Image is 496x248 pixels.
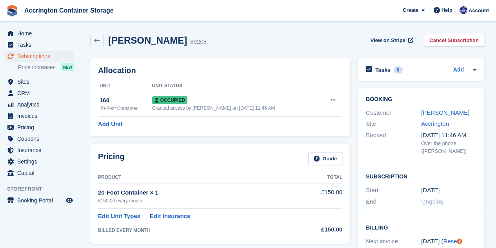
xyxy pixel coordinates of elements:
div: Over the phone ([PERSON_NAME]) [421,140,476,155]
h2: Pricing [98,152,125,165]
th: Unit [98,80,152,92]
span: Booking Portal [17,195,64,206]
a: menu [4,145,74,156]
div: [DATE] ( ) [421,237,476,246]
div: Next invoice [366,237,421,246]
span: Settings [17,156,64,167]
span: Invoices [17,110,64,121]
th: Unit Status [152,80,320,92]
h2: Booking [366,96,476,103]
a: menu [4,88,74,99]
div: End [366,197,421,206]
img: Jacob Connolly [460,6,467,14]
a: menu [4,122,74,133]
a: menu [4,133,74,144]
a: Edit Unit Types [98,212,140,221]
h2: Subscription [366,172,476,180]
a: Add [453,66,464,75]
span: CRM [17,88,64,99]
a: menu [4,76,74,87]
a: menu [4,195,74,206]
a: Preview store [65,196,74,205]
div: NEW [61,63,74,71]
a: Accrington Container Storage [21,4,117,17]
a: menu [4,110,74,121]
a: menu [4,51,74,62]
th: Product [98,171,297,184]
a: menu [4,156,74,167]
span: Sites [17,76,64,87]
span: Subscriptions [17,51,64,62]
a: menu [4,99,74,110]
a: Accrington [421,120,449,127]
h2: [PERSON_NAME] [108,35,187,46]
div: Site [366,119,421,129]
th: Total [297,171,343,184]
div: 20-Foot Container × 1 [98,188,297,197]
time: 2025-06-04 00:00:00 UTC [421,186,440,195]
a: Add Unit [98,120,122,129]
div: 160 [100,96,152,105]
span: Create [403,6,418,14]
div: BILLED EVERY MONTH [98,227,297,234]
span: Price increases [18,64,56,71]
h2: Tasks [375,66,391,73]
span: Analytics [17,99,64,110]
span: View on Stripe [371,37,405,44]
div: 89208 [190,37,207,46]
a: Cancel Subscription [424,34,484,47]
div: £150.00 [297,225,343,234]
a: Reset [443,238,459,244]
a: Edit Insurance [150,212,190,221]
a: menu [4,167,74,178]
span: Tasks [17,39,64,50]
div: Granted access by [PERSON_NAME] on [DATE] 11:46 AM [152,105,320,112]
div: 0 [394,66,403,73]
div: £150.00 every month [98,197,297,204]
div: Booked [366,131,421,155]
img: stora-icon-8386f47178a22dfd0bd8f6a31ec36ba5ce8667c1dd55bd0f319d3a0aa187defe.svg [6,5,18,17]
div: 20-Foot Container [100,105,152,112]
a: menu [4,28,74,39]
span: Coupons [17,133,64,144]
a: menu [4,39,74,50]
span: Capital [17,167,64,178]
div: [DATE] 11:46 AM [421,131,476,140]
div: Customer [366,108,421,118]
span: Occupied [152,96,187,104]
div: Tooltip anchor [456,238,463,245]
a: View on Stripe [367,34,415,47]
span: Ongoing [421,198,443,205]
span: Account [469,7,489,15]
h2: Allocation [98,66,342,75]
span: Storefront [7,185,78,193]
td: £150.00 [297,184,343,208]
a: Guide [308,152,343,165]
span: Pricing [17,122,64,133]
a: [PERSON_NAME] [421,109,469,116]
h2: Billing [366,223,476,231]
span: Help [441,6,452,14]
div: Start [366,186,421,195]
span: Insurance [17,145,64,156]
span: Home [17,28,64,39]
a: Price increases NEW [18,63,74,72]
